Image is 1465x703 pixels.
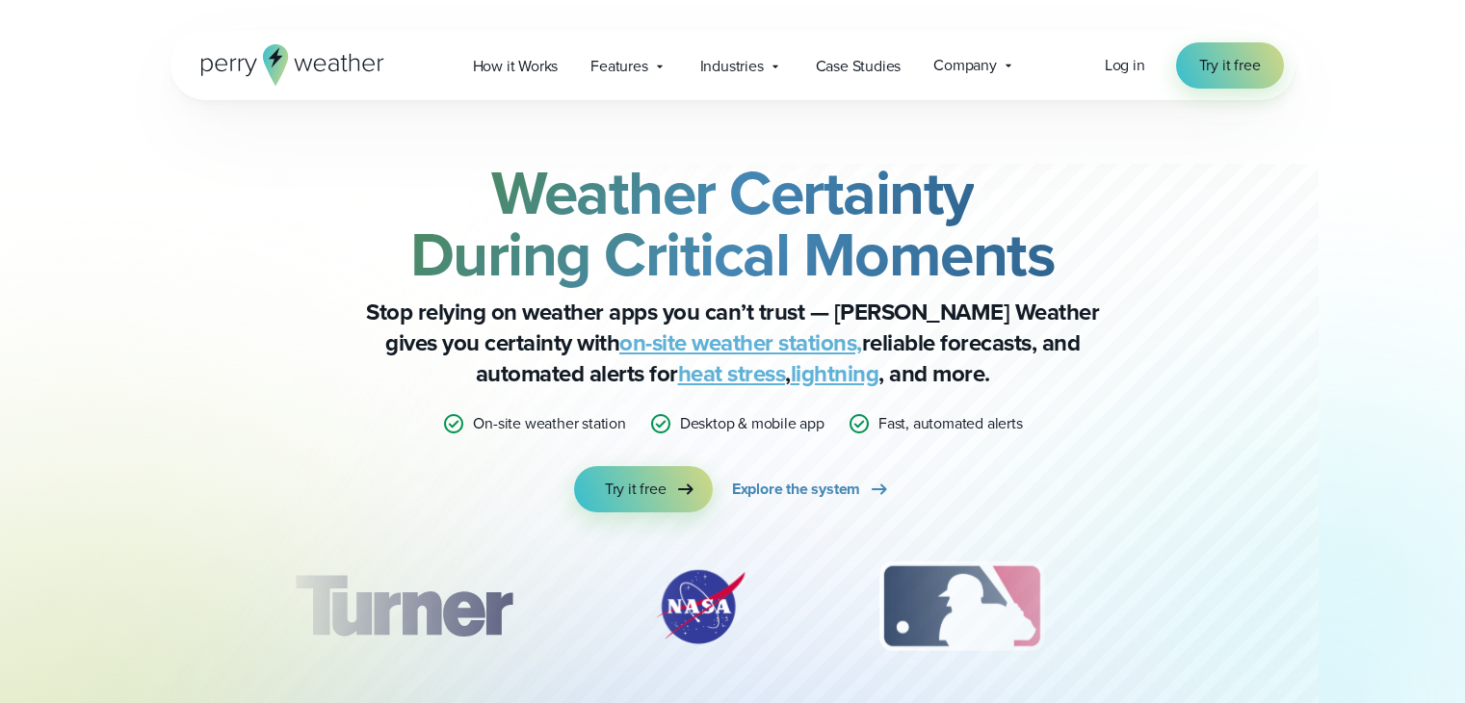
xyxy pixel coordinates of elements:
span: Log in [1105,54,1145,76]
span: Industries [700,55,764,78]
p: Desktop & mobile app [680,412,824,435]
span: Explore the system [732,478,860,501]
a: on-site weather stations, [619,325,862,360]
a: How it Works [457,46,575,86]
div: slideshow [267,559,1199,664]
a: Try it free [574,466,713,512]
img: NASA.svg [633,559,768,655]
div: 3 of 12 [860,559,1063,655]
a: lightning [791,356,879,391]
a: Try it free [1176,42,1284,89]
div: 4 of 12 [1156,559,1310,655]
p: Fast, automated alerts [878,412,1023,435]
span: How it Works [473,55,559,78]
div: 1 of 12 [266,559,539,655]
span: Case Studies [816,55,902,78]
div: 2 of 12 [633,559,768,655]
a: Explore the system [732,466,891,512]
a: Log in [1105,54,1145,77]
span: Features [590,55,647,78]
img: PGA.svg [1156,559,1310,655]
span: Try it free [1199,54,1261,77]
span: Try it free [605,478,667,501]
span: Company [933,54,997,77]
strong: Weather Certainty During Critical Moments [410,147,1056,299]
p: On-site weather station [473,412,625,435]
p: Stop relying on weather apps you can’t trust — [PERSON_NAME] Weather gives you certainty with rel... [348,297,1118,389]
a: Case Studies [799,46,918,86]
img: Turner-Construction_1.svg [266,559,539,655]
a: heat stress [678,356,786,391]
img: MLB.svg [860,559,1063,655]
